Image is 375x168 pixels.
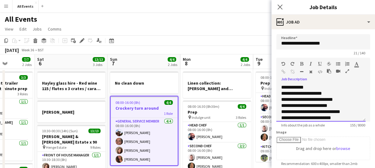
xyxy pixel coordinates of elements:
[93,57,105,62] span: 13/13
[19,75,28,80] span: 3/3
[327,69,331,74] button: Paste as plain text
[345,123,370,127] span: 155 / 8000
[183,122,251,143] app-card-role: Head Chef1/108:00-16:00 (8h)[PERSON_NAME]
[37,80,105,91] h3: Hayley glass hire - Red wine 115 / flutes x 3 crates / carafe x 20
[164,100,173,105] span: 4/4
[240,57,249,62] span: 4/4
[110,96,178,166] app-job-card: 08:00-16:00 (8h)4/4Crockery turn around1 RoleGeneral service member4/408:00-16:00 (8h)[PERSON_NAM...
[281,61,285,66] button: Undo
[354,61,359,66] button: Text Color
[236,115,246,120] span: 3 Roles
[260,75,292,80] span: 08:00-16:30 (8h30m)
[238,104,246,109] span: 4/4
[241,62,250,67] div: 2 Jobs
[309,61,313,66] button: Italic
[345,69,349,74] button: Fullscreen
[33,26,42,32] span: Jobs
[20,48,35,52] span: Week 36
[37,57,44,62] span: Sat
[17,25,29,33] a: Edit
[349,51,370,55] span: 21 / 140
[48,26,62,32] span: Comms
[299,61,304,66] button: Bold
[30,25,44,33] a: Jobs
[309,69,313,74] button: Clear Formatting
[22,62,32,67] div: 2 Jobs
[327,61,331,66] button: Strikethrough
[88,129,101,133] span: 13/13
[256,57,263,62] span: Tue
[5,15,37,24] h1: All Events
[115,100,140,105] span: 08:00-16:00 (8h)
[164,111,173,116] span: 1 Role
[182,60,191,67] span: 8
[5,26,13,32] span: View
[109,60,117,67] span: 7
[345,61,349,66] button: Ordered List
[37,100,105,122] app-job-card: [PERSON_NAME]
[256,71,324,162] app-job-card: 08:00-16:30 (8h30m)4/4Prep Indulge unit3 RolesHead Chef1/108:00-16:00 (8h)[PERSON_NAME]Second Che...
[38,48,44,52] div: BST
[45,25,64,33] a: Comms
[183,57,191,62] span: Mon
[46,145,66,150] span: Henge Estate
[5,47,19,53] div: [DATE]
[12,0,39,12] button: All Events
[276,123,330,127] span: Info about the job as a whole
[271,15,375,29] div: Job Ad
[318,61,322,66] button: Underline
[188,104,219,109] span: 08:00-16:30 (8h30m)
[264,86,283,91] span: Indulge unit
[256,80,324,86] h3: Prep
[290,61,295,66] button: Redo
[110,80,178,86] h3: No clean down
[336,69,340,74] button: Insert video
[110,71,178,93] app-job-card: No clean down
[93,62,104,67] div: 3 Jobs
[276,161,362,166] span: Recommendation: 600 x 400px, smaller than 2mb
[110,57,117,62] span: Sun
[168,57,176,62] span: 4/4
[299,69,304,74] button: Horizontal Line
[183,71,251,98] app-job-card: Linen collection: [PERSON_NAME] and [PERSON_NAME]
[192,115,210,120] span: Indulge unit
[19,26,27,32] span: Edit
[255,60,263,67] span: 9
[37,134,105,145] h3: [PERSON_NAME] & [PERSON_NAME] Estate x 90
[183,109,251,115] h3: Prep
[256,143,324,164] app-card-role: Kitchen [PERSON_NAME]1/109:00-16:30 (7h30m)[PERSON_NAME]
[90,145,101,150] span: 9 Roles
[271,3,375,11] h3: Job Details
[168,62,177,67] div: 2 Jobs
[17,92,28,96] span: 3 Roles
[318,69,322,74] button: HTML Code
[22,57,30,62] span: 7/7
[37,71,105,98] app-job-card: Hayley glass hire - Red wine 115 / flutes x 3 crates / carafe x 20
[183,80,251,91] h3: Linen collection: [PERSON_NAME] and [PERSON_NAME]
[42,129,78,133] span: 10:30-00:30 (14h) (Sun)
[36,60,44,67] span: 6
[111,118,178,165] app-card-role: General service member4/408:00-16:00 (8h)[PERSON_NAME][PERSON_NAME][PERSON_NAME][PERSON_NAME]
[37,109,105,115] h3: [PERSON_NAME]
[336,61,340,66] button: Unordered List
[111,105,178,111] h3: Crockery turn around
[256,114,324,143] app-card-role: Second Chef2/208:00-16:00 (8h)[PERSON_NAME][PERSON_NAME]
[2,25,16,33] a: View
[256,93,324,114] app-card-role: Head Chef1/108:00-16:00 (8h)[PERSON_NAME]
